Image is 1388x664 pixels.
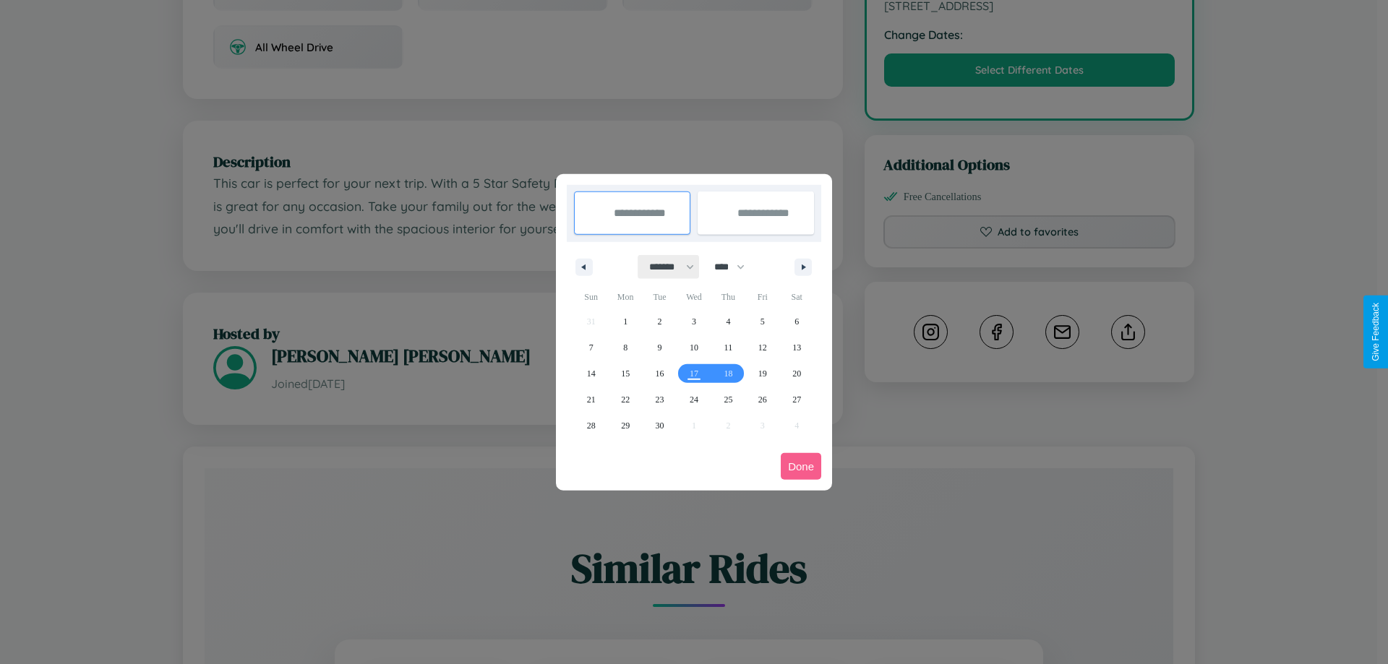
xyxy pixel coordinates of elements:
button: 10 [677,335,711,361]
span: 7 [589,335,594,361]
span: Fri [745,285,779,309]
button: 3 [677,309,711,335]
button: 13 [780,335,814,361]
span: 4 [726,309,730,335]
button: 2 [643,309,677,335]
div: Give Feedback [1371,303,1381,361]
span: Sun [574,285,608,309]
button: 24 [677,387,711,413]
button: 29 [608,413,642,439]
span: Mon [608,285,642,309]
button: Done [781,453,821,480]
span: 14 [587,361,596,387]
span: 12 [758,335,767,361]
button: 12 [745,335,779,361]
button: 30 [643,413,677,439]
span: 5 [761,309,765,335]
span: 25 [724,387,732,413]
button: 1 [608,309,642,335]
span: 24 [690,387,698,413]
span: 1 [623,309,627,335]
span: 27 [792,387,801,413]
button: 21 [574,387,608,413]
button: 15 [608,361,642,387]
button: 16 [643,361,677,387]
span: 11 [724,335,733,361]
span: 28 [587,413,596,439]
span: Wed [677,285,711,309]
span: 3 [692,309,696,335]
span: 18 [724,361,732,387]
span: 6 [794,309,799,335]
button: 19 [745,361,779,387]
button: 7 [574,335,608,361]
span: Tue [643,285,677,309]
button: 6 [780,309,814,335]
button: 5 [745,309,779,335]
button: 27 [780,387,814,413]
button: 20 [780,361,814,387]
span: Sat [780,285,814,309]
span: 17 [690,361,698,387]
button: 11 [711,335,745,361]
button: 9 [643,335,677,361]
button: 14 [574,361,608,387]
span: 13 [792,335,801,361]
span: 8 [623,335,627,361]
button: 22 [608,387,642,413]
button: 8 [608,335,642,361]
span: 19 [758,361,767,387]
span: 20 [792,361,801,387]
button: 23 [643,387,677,413]
span: 29 [621,413,630,439]
span: 30 [656,413,664,439]
button: 28 [574,413,608,439]
span: Thu [711,285,745,309]
span: 16 [656,361,664,387]
span: 22 [621,387,630,413]
span: 15 [621,361,630,387]
span: 26 [758,387,767,413]
span: 9 [658,335,662,361]
span: 10 [690,335,698,361]
button: 18 [711,361,745,387]
span: 23 [656,387,664,413]
button: 26 [745,387,779,413]
button: 25 [711,387,745,413]
button: 17 [677,361,711,387]
span: 2 [658,309,662,335]
button: 4 [711,309,745,335]
span: 21 [587,387,596,413]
